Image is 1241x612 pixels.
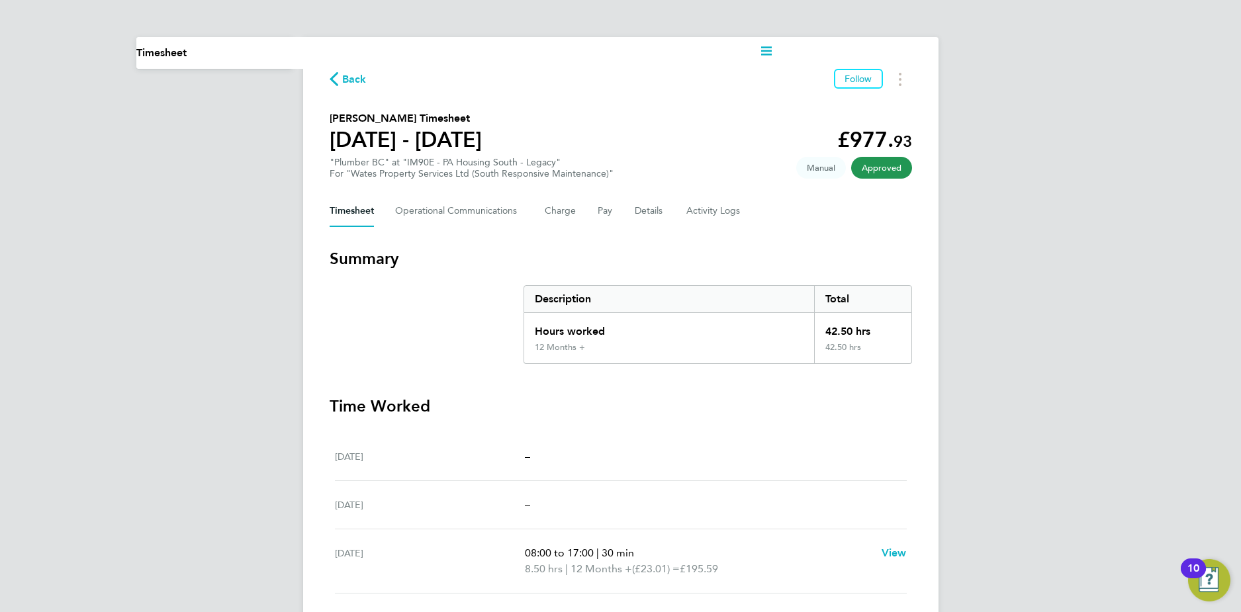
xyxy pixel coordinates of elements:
[525,546,594,559] span: 08:00 to 17:00
[335,497,526,513] div: [DATE]
[680,562,718,575] span: £195.59
[598,195,614,227] button: Pay
[888,69,912,89] button: Timesheets Menu
[525,562,563,575] span: 8.50 hrs
[330,126,482,153] h1: [DATE] - [DATE]
[330,157,614,179] div: "Plumber BC" at "IM90E - PA Housing South - Legacy"
[330,248,912,269] h3: Summary
[335,545,526,577] div: [DATE]
[1187,568,1199,586] div: 10
[814,342,911,363] div: 42.50 hrs
[882,545,907,561] a: View
[632,562,680,575] span: (£23.01) =
[330,168,614,179] div: For "Wates Property Services Ltd (South Responsive Maintenance)"
[596,546,599,559] span: |
[845,73,872,85] span: Follow
[342,71,367,87] span: Back
[834,69,883,89] button: Follow
[545,195,576,227] button: Charge
[335,449,526,464] div: [DATE]
[330,71,367,87] button: Back
[851,157,912,179] span: This timesheet has been approved.
[837,127,912,152] app-decimal: £977.
[796,157,846,179] span: This timesheet was manually created.
[635,195,665,227] button: Details
[524,286,815,312] div: Description
[525,450,530,462] span: –
[330,195,374,227] button: Timesheet
[1188,559,1230,601] button: Open Resource Center, 10 new notifications
[882,546,907,559] span: View
[525,498,530,511] span: –
[395,195,524,227] button: Operational Communications
[686,195,742,227] button: Activity Logs
[330,110,482,126] h2: [PERSON_NAME] Timesheet
[602,546,634,559] span: 30 min
[535,342,585,353] div: 12 Months +
[814,313,911,342] div: 42.50 hrs
[330,396,912,417] h3: Time Worked
[524,285,912,364] div: Summary
[136,37,293,69] nav: Main navigation
[894,132,912,151] span: 93
[571,561,632,577] span: 12 Months +
[565,562,568,575] span: |
[524,313,815,342] div: Hours worked
[136,45,187,61] li: Timesheet
[814,286,911,312] div: Total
